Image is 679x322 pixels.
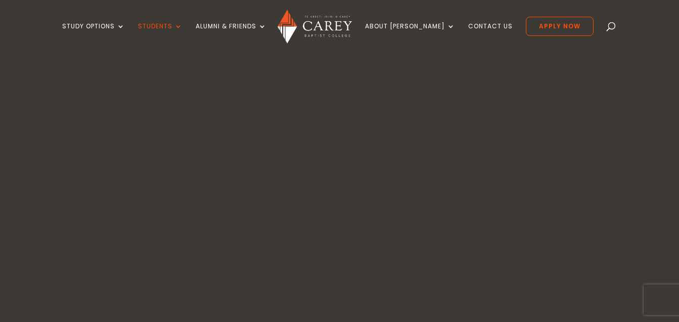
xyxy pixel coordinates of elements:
[278,10,352,44] img: Carey Baptist College
[365,23,455,47] a: About [PERSON_NAME]
[62,23,125,47] a: Study Options
[196,23,266,47] a: Alumni & Friends
[468,23,513,47] a: Contact Us
[138,23,183,47] a: Students
[526,17,594,36] a: Apply Now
